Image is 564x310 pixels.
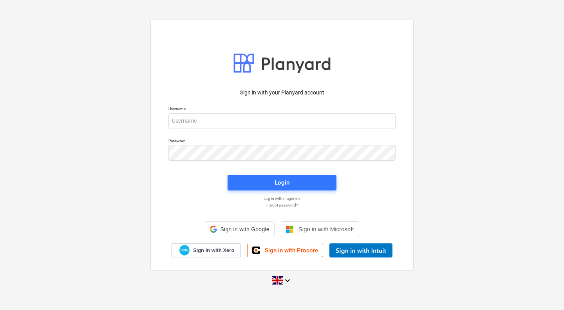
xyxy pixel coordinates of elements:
[168,113,396,129] input: Username
[164,203,399,208] a: Forgot password?
[283,276,292,285] i: keyboard_arrow_down
[286,225,294,233] img: Microsoft logo
[247,244,323,257] a: Sign in with Procore
[168,138,396,145] p: Password
[168,106,396,113] p: Username
[193,247,234,254] span: Sign in with Xero
[275,178,289,188] div: Login
[179,245,190,256] img: Xero logo
[164,196,399,201] a: Log in with magic link
[168,89,396,97] p: Sign in with your Planyard account
[298,226,354,232] span: Sign in with Microsoft
[205,221,274,237] div: Sign in with Google
[265,247,318,254] span: Sign in with Procore
[228,175,336,190] button: Login
[172,243,241,257] a: Sign in with Xero
[220,226,269,232] span: Sign in with Google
